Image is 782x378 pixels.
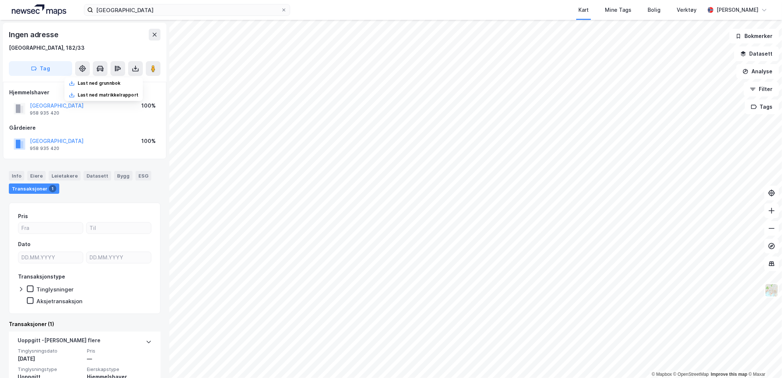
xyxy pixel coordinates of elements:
[87,223,151,234] input: Til
[673,372,709,377] a: OpenStreetMap
[84,171,111,181] div: Datasett
[135,171,151,181] div: ESG
[18,252,83,263] input: DD.MM.YYYY
[87,366,152,372] span: Eierskapstype
[87,348,152,354] span: Pris
[12,4,66,15] img: logo.a4113a55bc3d86da70a041830d287a7e.svg
[9,88,160,97] div: Hjemmelshaver
[9,183,59,194] div: Transaksjoner
[716,6,758,14] div: [PERSON_NAME]
[765,283,779,297] img: Z
[141,101,156,110] div: 100%
[36,286,74,293] div: Tinglysninger
[30,146,59,151] div: 958 935 420
[18,272,65,281] div: Transaksjonstype
[729,29,779,43] button: Bokmerker
[78,80,120,86] div: Last ned grunnbok
[78,92,138,98] div: Last ned matrikkelrapport
[18,240,31,249] div: Dato
[677,6,697,14] div: Verktøy
[648,6,661,14] div: Bolig
[18,366,82,372] span: Tinglysningstype
[36,298,82,305] div: Aksjetransaksjon
[18,348,82,354] span: Tinglysningsdato
[745,99,779,114] button: Tags
[27,171,46,181] div: Eiere
[9,171,24,181] div: Info
[734,46,779,61] button: Datasett
[87,354,152,363] div: —
[9,123,160,132] div: Gårdeiere
[49,171,81,181] div: Leietakere
[605,6,631,14] div: Mine Tags
[49,185,56,192] div: 1
[711,372,747,377] a: Improve this map
[18,336,101,348] div: Uoppgitt - [PERSON_NAME] flere
[736,64,779,79] button: Analyse
[652,372,672,377] a: Mapbox
[9,61,72,76] button: Tag
[18,354,82,363] div: [DATE]
[30,110,59,116] div: 958 935 420
[141,137,156,146] div: 100%
[93,4,281,15] input: Søk på adresse, matrikkel, gårdeiere, leietakere eller personer
[9,29,60,41] div: Ingen adresse
[9,320,161,329] div: Transaksjoner (1)
[18,223,83,234] input: Fra
[9,43,85,52] div: [GEOGRAPHIC_DATA], 182/33
[114,171,133,181] div: Bygg
[578,6,589,14] div: Kart
[87,252,151,263] input: DD.MM.YYYY
[18,212,28,221] div: Pris
[745,343,782,378] iframe: Chat Widget
[744,82,779,97] button: Filter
